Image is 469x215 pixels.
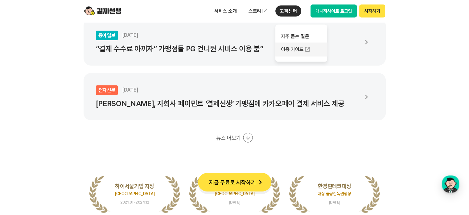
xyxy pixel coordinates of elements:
[96,45,358,53] p: “결제 수수료 아끼자” 가맹점들 PG 건너뛴 서비스 이용 붐”
[304,46,311,53] img: 외부 도메인 오픈
[359,5,385,18] button: 시작하기
[359,90,373,104] img: 화살표 아이콘
[289,190,380,197] p: 대상 금융감독원장상
[122,87,138,93] span: [DATE]
[189,200,280,204] span: [DATE]
[198,173,271,191] button: 지금 무료로 시작하기
[311,5,357,18] button: 매니저사이트 로그인
[256,178,265,187] img: 화살표 아이콘
[262,8,268,14] img: 외부 도메인 오픈
[359,35,373,49] img: 화살표 아이콘
[80,149,118,164] a: 설정
[19,158,23,163] span: 홈
[96,85,118,95] div: 전자신문
[56,158,64,163] span: 대화
[95,158,103,163] span: 설정
[275,43,327,56] a: 이용 가이드
[244,5,273,17] a: 스토리
[289,183,380,190] p: 한경핀테크대상
[275,6,301,17] p: 고객센터
[189,190,280,197] p: [GEOGRAPHIC_DATA]
[89,183,180,190] p: 하이서울기업 지정
[122,32,138,38] span: [DATE]
[41,149,80,164] a: 대화
[2,149,41,164] a: 홈
[289,200,380,204] span: [DATE]
[96,31,118,40] div: 동아일보
[84,5,121,17] img: logo
[89,200,180,204] span: 2021.01~2024.12
[275,30,327,43] a: 자주 묻는 질문
[89,190,180,197] p: [GEOGRAPHIC_DATA]
[210,6,241,17] p: 서비스 소개
[216,133,253,143] button: 뉴스 더보기
[96,99,358,108] p: [PERSON_NAME], 자회사 페이민트 ‘결제선생’ 가맹점에 카카오페이 결제 서비스 제공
